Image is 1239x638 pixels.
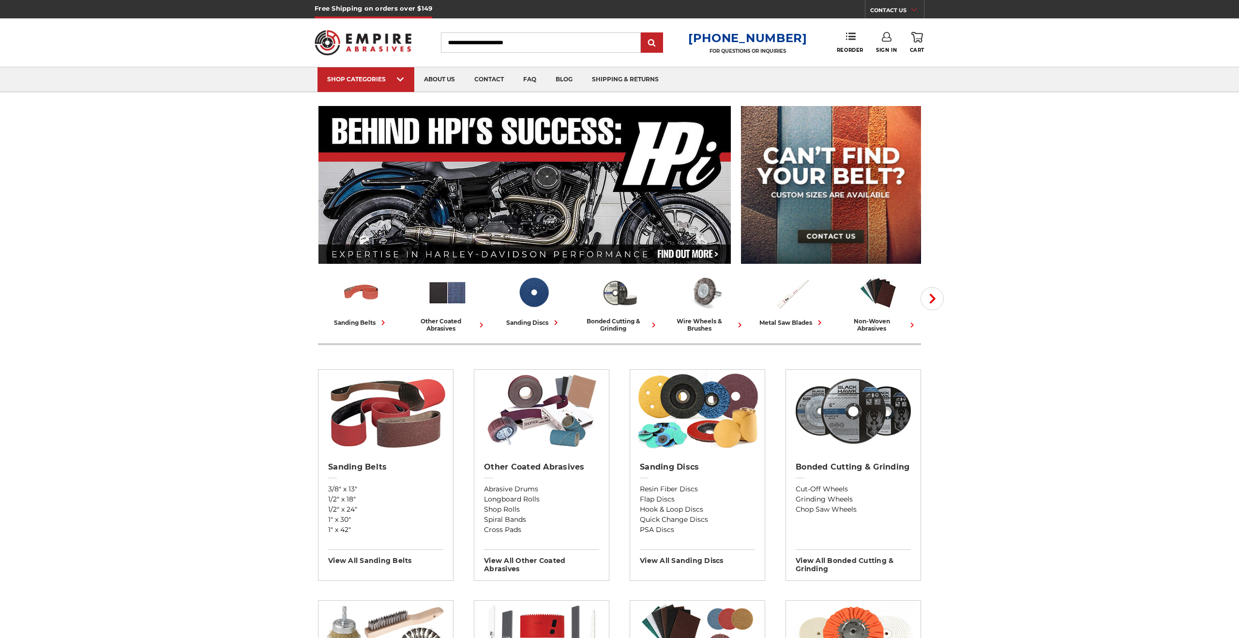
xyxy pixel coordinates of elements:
[796,504,911,515] a: Chop Saw Wheels
[796,462,911,472] h2: Bonded Cutting & Grinding
[870,5,924,18] a: CONTACT US
[322,273,400,328] a: sanding belts
[484,549,599,573] h3: View All other coated abrasives
[910,47,924,53] span: Cart
[796,484,911,494] a: Cut-Off Wheels
[318,106,731,264] img: Banner for an interview featuring Horsepower Inc who makes Harley performance upgrades featured o...
[839,273,917,332] a: non-woven abrasives
[414,67,465,92] a: about us
[514,67,546,92] a: faq
[666,318,745,332] div: wire wheels & brushes
[876,47,897,53] span: Sign In
[484,504,599,515] a: Shop Rolls
[484,525,599,535] a: Cross Pads
[582,67,668,92] a: shipping & returns
[328,504,443,515] a: 1/2" x 24"
[796,494,911,504] a: Grinding Wheels
[640,494,755,504] a: Flap Discs
[546,67,582,92] a: blog
[666,273,745,332] a: wire wheels & brushes
[334,318,388,328] div: sanding belts
[839,318,917,332] div: non-woven abrasives
[484,515,599,525] a: Spiral Bands
[640,484,755,494] a: Resin Fiber Discs
[408,318,486,332] div: other coated abrasives
[427,273,468,313] img: Other Coated Abrasives
[772,273,812,313] img: Metal Saw Blades
[484,494,599,504] a: Longboard Rolls
[328,515,443,525] a: 1" x 30"
[640,525,755,535] a: PSA Discs
[328,462,443,472] h2: Sanding Belts
[327,76,405,83] div: SHOP CATEGORIES
[910,32,924,53] a: Cart
[640,515,755,525] a: Quick Change Discs
[759,318,825,328] div: metal saw blades
[635,370,760,452] img: Sanding Discs
[514,273,554,313] img: Sanding Discs
[686,273,726,313] img: Wire Wheels & Brushes
[688,48,807,54] p: FOR QUESTIONS OR INQUIRIES
[858,273,898,313] img: Non-woven Abrasives
[791,370,916,452] img: Bonded Cutting & Grinding
[600,273,640,313] img: Bonded Cutting & Grinding
[921,287,944,310] button: Next
[328,525,443,535] a: 1" x 42"
[328,484,443,494] a: 3/8" x 13"
[642,33,662,53] input: Submit
[328,494,443,504] a: 1/2" x 18"
[837,47,863,53] span: Reorder
[465,67,514,92] a: contact
[494,273,573,328] a: sanding discs
[753,273,831,328] a: metal saw blades
[341,273,381,313] img: Sanding Belts
[688,31,807,45] a: [PHONE_NUMBER]
[506,318,561,328] div: sanding discs
[837,32,863,53] a: Reorder
[580,273,659,332] a: bonded cutting & grinding
[640,462,755,472] h2: Sanding Discs
[479,370,604,452] img: Other Coated Abrasives
[796,549,911,573] h3: View All bonded cutting & grinding
[484,462,599,472] h2: Other Coated Abrasives
[328,549,443,565] h3: View All sanding belts
[408,273,486,332] a: other coated abrasives
[323,370,449,452] img: Sanding Belts
[315,24,411,61] img: Empire Abrasives
[484,484,599,494] a: Abrasive Drums
[741,106,921,264] img: promo banner for custom belts.
[580,318,659,332] div: bonded cutting & grinding
[640,549,755,565] h3: View All sanding discs
[640,504,755,515] a: Hook & Loop Discs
